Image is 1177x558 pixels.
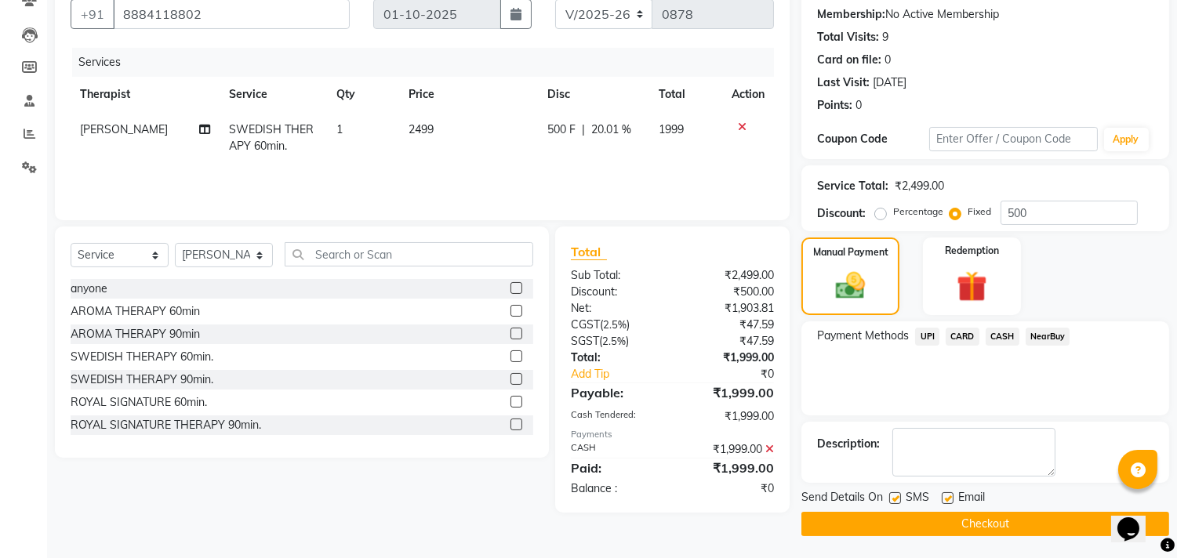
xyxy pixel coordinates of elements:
div: Last Visit: [817,74,870,91]
th: Price [399,77,538,112]
span: Total [571,244,607,260]
div: SWEDISH THERAPY 90min. [71,371,213,388]
span: [PERSON_NAME] [80,122,168,136]
div: Net: [559,300,673,317]
span: CARD [946,328,979,346]
div: Discount: [817,205,866,222]
span: CGST [571,317,600,332]
label: Manual Payment [813,245,888,259]
div: AROMA THERAPY 90min [71,326,200,342]
span: SGST [571,334,599,348]
div: 9 [882,29,888,45]
div: CASH [559,441,673,458]
div: AROMA THERAPY 60min [71,303,200,320]
th: Service [220,77,328,112]
th: Therapist [71,77,220,112]
span: NearBuy [1026,328,1070,346]
iframe: chat widget [1111,495,1161,542]
span: 2499 [409,122,434,136]
div: ₹47.59 [673,333,786,350]
label: Redemption [945,244,999,258]
div: 0 [856,97,862,114]
div: ₹2,499.00 [673,267,786,284]
div: ₹1,999.00 [673,458,786,477]
span: Payment Methods [817,328,909,344]
div: Cash Tendered: [559,408,673,425]
img: _gift.svg [947,267,997,306]
div: SWEDISH THERAPY 60min. [71,349,213,365]
th: Qty [327,77,399,112]
span: 2.5% [602,335,626,347]
div: Services [72,48,786,77]
div: No Active Membership [817,6,1153,23]
div: 0 [885,52,891,68]
div: Card on file: [817,52,881,68]
div: ( ) [559,317,673,333]
div: Membership: [817,6,885,23]
div: ( ) [559,333,673,350]
label: Percentage [893,205,943,219]
a: Add Tip [559,366,692,382]
div: Balance : [559,480,673,497]
span: 20.01 % [591,121,631,138]
div: Total Visits: [817,29,879,45]
div: Paid: [559,458,673,477]
span: 1 [336,122,343,136]
input: Enter Offer / Coupon Code [929,127,1097,151]
div: anyone [71,281,107,297]
div: ₹0 [673,480,786,497]
span: SMS [906,489,929,509]
button: Apply [1104,128,1149,151]
div: ROYAL SIGNATURE THERAPY 90min. [71,417,261,433]
span: UPI [915,328,939,346]
th: Action [722,77,774,112]
span: | [582,121,585,138]
img: _cash.svg [826,269,874,303]
div: ₹2,499.00 [895,178,944,194]
label: Fixed [968,205,991,219]
div: Coupon Code [817,131,929,147]
div: ₹1,999.00 [673,350,786,366]
span: Send Details On [801,489,883,509]
div: Points: [817,97,852,114]
div: ₹0 [692,366,786,382]
div: Sub Total: [559,267,673,284]
div: ₹1,999.00 [673,383,786,402]
div: ₹47.59 [673,317,786,333]
th: Total [649,77,722,112]
th: Disc [538,77,649,112]
div: ROYAL SIGNATURE 60min. [71,394,207,411]
div: Description: [817,436,880,452]
div: Payable: [559,383,673,402]
span: CASH [986,328,1019,346]
div: Discount: [559,284,673,300]
div: ₹1,903.81 [673,300,786,317]
div: ₹500.00 [673,284,786,300]
div: [DATE] [873,74,906,91]
span: Email [958,489,985,509]
span: 2.5% [603,318,627,331]
span: SWEDISH THERAPY 60min. [229,122,314,153]
span: 1999 [659,122,684,136]
div: Payments [571,428,774,441]
div: Total: [559,350,673,366]
div: ₹1,999.00 [673,408,786,425]
div: ₹1,999.00 [673,441,786,458]
button: Checkout [801,512,1169,536]
input: Search or Scan [285,242,533,266]
span: 500 F [547,121,576,138]
div: Service Total: [817,178,888,194]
